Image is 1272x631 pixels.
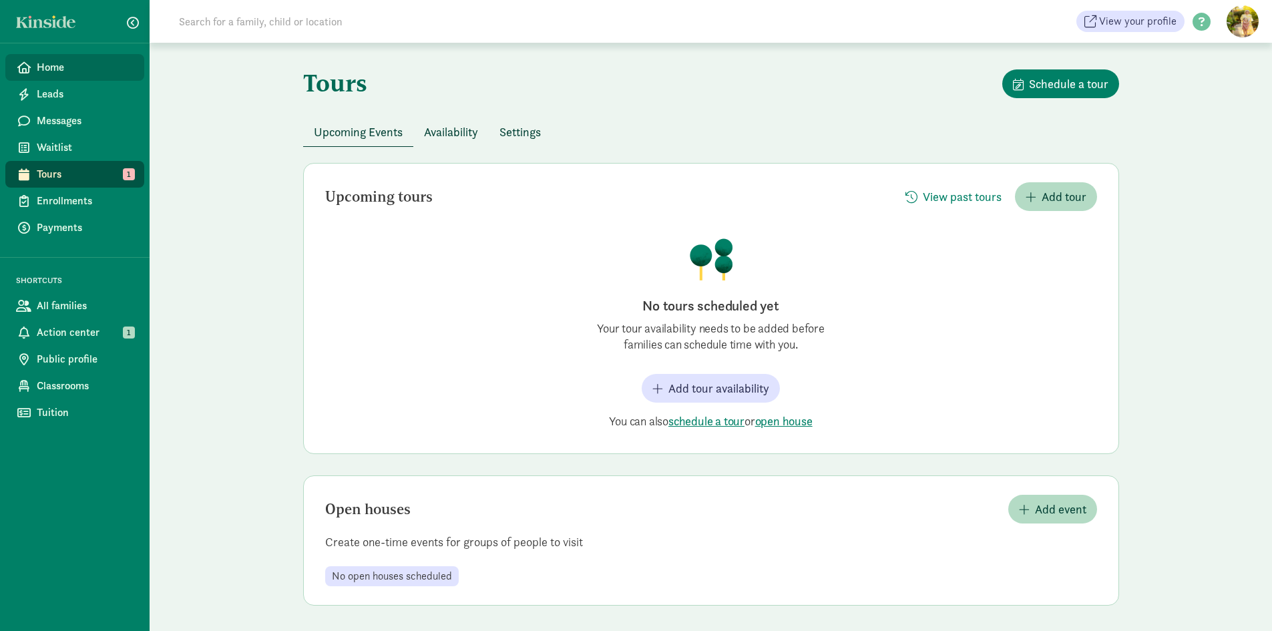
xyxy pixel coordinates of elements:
[1015,182,1097,211] button: Add tour
[303,118,413,146] button: Upcoming Events
[37,220,134,236] span: Payments
[5,108,144,134] a: Messages
[578,296,845,315] h2: No tours scheduled yet
[413,118,489,146] button: Availability
[303,69,367,96] h1: Tours
[1076,11,1185,32] a: View your profile
[37,325,134,341] span: Action center
[1029,75,1108,93] span: Schedule a tour
[578,413,845,429] p: You can also or
[688,238,734,280] img: illustration-trees.png
[489,118,552,146] button: Settings
[755,413,813,429] button: open house
[923,188,1002,206] span: View past tours
[5,188,144,214] a: Enrollments
[37,86,134,102] span: Leads
[1205,567,1272,631] iframe: Chat Widget
[5,54,144,81] a: Home
[5,399,144,426] a: Tuition
[1008,495,1097,523] button: Add event
[37,166,134,182] span: Tours
[37,59,134,75] span: Home
[5,214,144,241] a: Payments
[325,189,433,205] h2: Upcoming tours
[332,570,452,582] span: No open houses scheduled
[668,413,745,429] button: schedule a tour
[1002,69,1119,98] button: Schedule a tour
[37,140,134,156] span: Waitlist
[1035,500,1086,518] span: Add event
[1099,13,1177,29] span: View your profile
[325,501,411,517] h2: Open houses
[37,193,134,209] span: Enrollments
[5,346,144,373] a: Public profile
[37,113,134,129] span: Messages
[5,373,144,399] a: Classrooms
[37,351,134,367] span: Public profile
[5,319,144,346] a: Action center 1
[5,292,144,319] a: All families
[304,534,1118,550] p: Create one-time events for groups of people to visit
[642,374,780,403] button: Add tour availability
[123,327,135,339] span: 1
[499,123,541,141] span: Settings
[668,379,769,397] span: Add tour availability
[171,8,546,35] input: Search for a family, child or location
[314,123,403,141] span: Upcoming Events
[37,405,134,421] span: Tuition
[895,190,1012,205] a: View past tours
[123,168,135,180] span: 1
[5,81,144,108] a: Leads
[37,378,134,394] span: Classrooms
[578,321,845,353] p: Your tour availability needs to be added before families can schedule time with you.
[895,182,1012,211] button: View past tours
[5,161,144,188] a: Tours 1
[5,134,144,161] a: Waitlist
[37,298,134,314] span: All families
[1042,188,1086,206] span: Add tour
[424,123,478,141] span: Availability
